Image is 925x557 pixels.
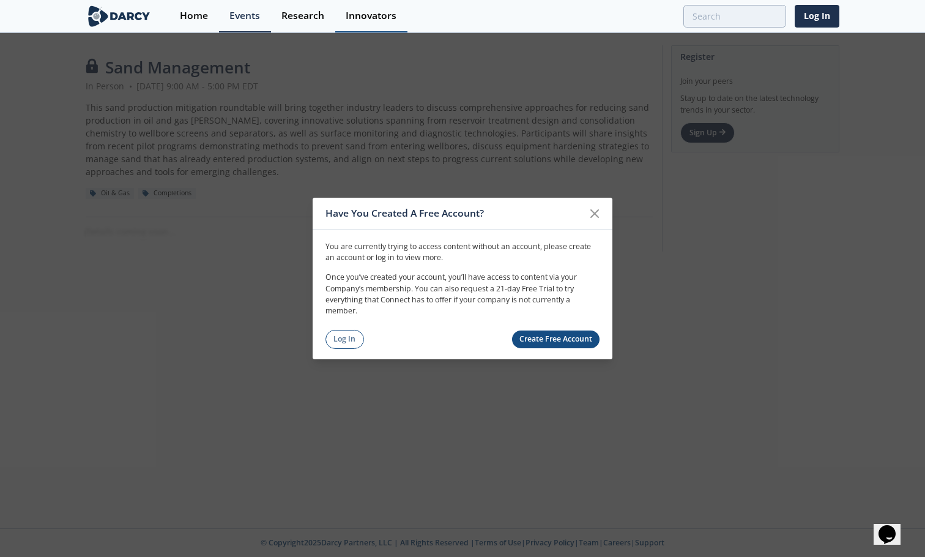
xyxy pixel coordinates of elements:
a: Log In [325,330,364,349]
div: Research [281,11,324,21]
img: logo-wide.svg [86,6,152,27]
a: Log In [795,5,839,28]
div: Home [180,11,208,21]
a: Create Free Account [512,331,600,348]
div: Have You Created A Free Account? [325,202,583,225]
iframe: chat widget [874,508,913,545]
div: Events [229,11,260,21]
input: Advanced Search [683,5,786,28]
p: Once you’ve created your account, you’ll have access to content via your Company’s membership. Yo... [325,272,600,317]
div: Innovators [346,11,396,21]
p: You are currently trying to access content without an account, please create an account or log in... [325,241,600,263]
